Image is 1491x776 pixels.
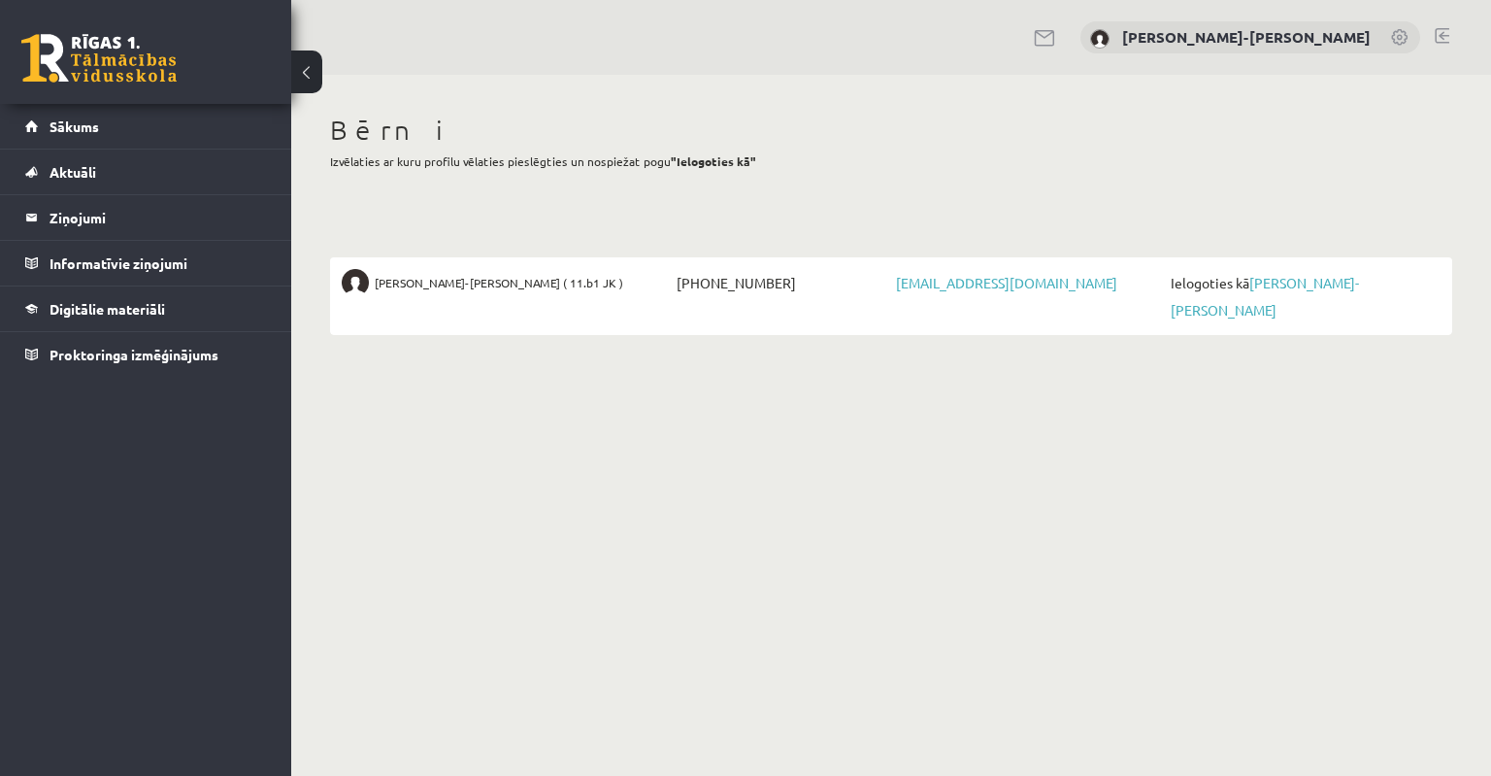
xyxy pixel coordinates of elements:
p: Izvēlaties ar kuru profilu vēlaties pieslēgties un nospiežat pogu [330,152,1452,170]
span: Aktuāli [50,163,96,181]
h1: Bērni [330,114,1452,147]
a: Informatīvie ziņojumi [25,241,267,286]
span: [PERSON_NAME]-[PERSON_NAME] ( 11.b1 JK ) [375,269,623,296]
a: Proktoringa izmēģinājums [25,332,267,377]
a: Rīgas 1. Tālmācības vidusskola [21,34,177,83]
legend: Ziņojumi [50,195,267,240]
span: Proktoringa izmēģinājums [50,346,218,363]
a: Sākums [25,104,267,149]
a: Digitālie materiāli [25,287,267,331]
legend: Informatīvie ziņojumi [50,241,267,286]
img: Linda Frīdenberga-Tomaša [1090,29,1110,49]
span: Digitālie materiāli [50,300,165,318]
img: Martins Frīdenbergs-Tomašs [342,269,369,296]
a: [PERSON_NAME]-[PERSON_NAME] [1171,274,1359,319]
a: Ziņojumi [25,195,267,240]
b: "Ielogoties kā" [671,153,756,169]
a: [PERSON_NAME]-[PERSON_NAME] [1122,27,1371,47]
span: Ielogoties kā [1166,269,1441,323]
a: [EMAIL_ADDRESS][DOMAIN_NAME] [896,274,1117,291]
a: Aktuāli [25,150,267,194]
span: Sākums [50,118,99,135]
span: [PHONE_NUMBER] [672,269,891,296]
